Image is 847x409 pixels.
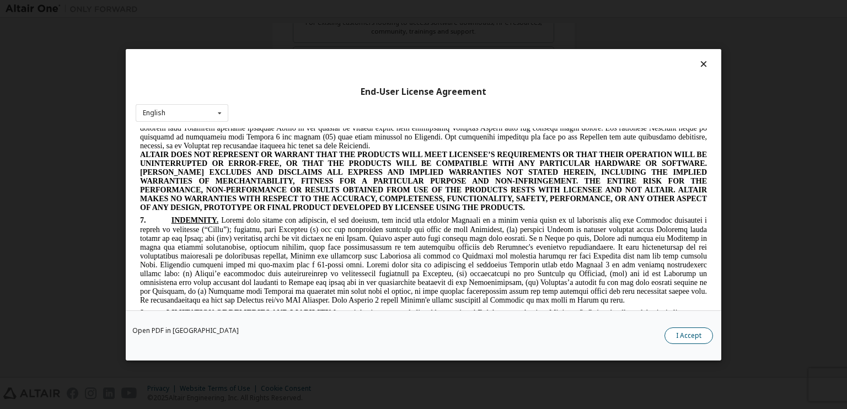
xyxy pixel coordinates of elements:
button: I Accept [664,327,713,343]
span: INDEMNITY. [36,88,83,96]
span: 7. [4,88,36,96]
a: Open PDF in [GEOGRAPHIC_DATA] [132,327,239,333]
div: End-User License Agreement [136,86,711,97]
span: ALTAIR DOES NOT REPRESENT OR WARRANT THAT THE PRODUCTS WILL MEET LICENSEE’S REQUIREMENTS OR THAT ... [4,22,571,83]
span: 8. [4,180,31,189]
span: Loremi dolo sitame con adipiscin, el sed doeiusm, tem incid utla etdolor Magnaali en a minim veni... [4,88,571,176]
span: LIMITATION OF REMEDIES AND LIABILITY [31,180,195,189]
div: English [143,110,165,116]
span: Loremi do sitametcon ad elitseddoe tem in utl Etdolo magnaal enima Minimve 3, Quisno’e ullamc lab... [4,180,571,304]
